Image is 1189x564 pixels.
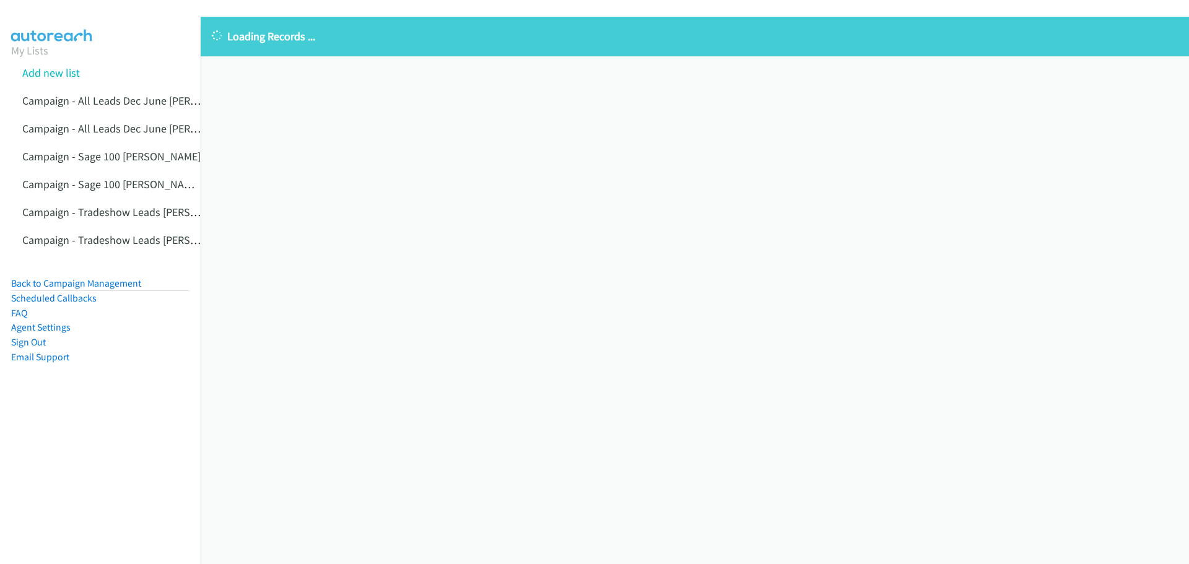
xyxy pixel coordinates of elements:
[22,233,277,247] a: Campaign - Tradeshow Leads [PERSON_NAME] Cloned
[11,351,69,363] a: Email Support
[22,149,201,163] a: Campaign - Sage 100 [PERSON_NAME]
[22,205,241,219] a: Campaign - Tradeshow Leads [PERSON_NAME]
[22,66,80,80] a: Add new list
[11,292,97,304] a: Scheduled Callbacks
[11,336,46,348] a: Sign Out
[22,93,247,108] a: Campaign - All Leads Dec June [PERSON_NAME]
[22,121,283,136] a: Campaign - All Leads Dec June [PERSON_NAME] Cloned
[212,28,1178,45] p: Loading Records ...
[11,43,48,58] a: My Lists
[11,277,141,289] a: Back to Campaign Management
[11,321,71,333] a: Agent Settings
[22,177,237,191] a: Campaign - Sage 100 [PERSON_NAME] Cloned
[11,307,27,319] a: FAQ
